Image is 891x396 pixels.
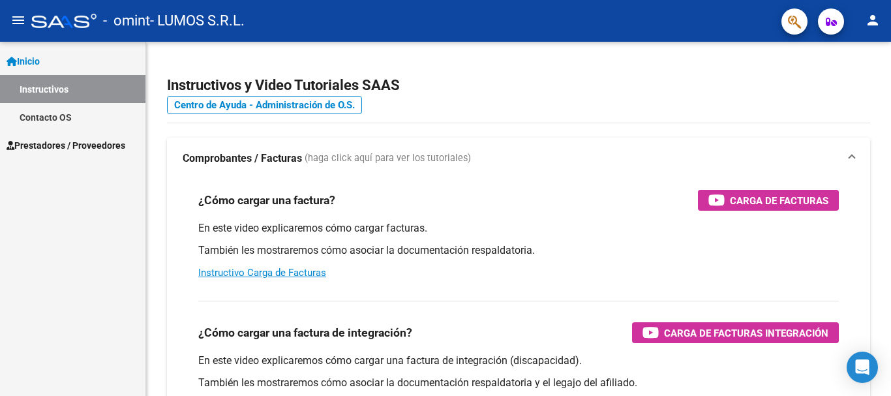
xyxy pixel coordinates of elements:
span: Prestadores / Proveedores [7,138,125,153]
p: También les mostraremos cómo asociar la documentación respaldatoria. [198,243,839,258]
span: - omint [103,7,150,35]
p: En este video explicaremos cómo cargar facturas. [198,221,839,236]
span: - LUMOS S.R.L. [150,7,245,35]
a: Instructivo Carga de Facturas [198,267,326,279]
h3: ¿Cómo cargar una factura de integración? [198,324,412,342]
h3: ¿Cómo cargar una factura? [198,191,335,209]
button: Carga de Facturas [698,190,839,211]
mat-icon: person [865,12,881,28]
p: También les mostraremos cómo asociar la documentación respaldatoria y el legajo del afiliado. [198,376,839,390]
div: Open Intercom Messenger [847,352,878,383]
span: Inicio [7,54,40,69]
a: Centro de Ayuda - Administración de O.S. [167,96,362,114]
span: Carga de Facturas [730,192,828,209]
p: En este video explicaremos cómo cargar una factura de integración (discapacidad). [198,354,839,368]
button: Carga de Facturas Integración [632,322,839,343]
strong: Comprobantes / Facturas [183,151,302,166]
span: Carga de Facturas Integración [664,325,828,341]
mat-expansion-panel-header: Comprobantes / Facturas (haga click aquí para ver los tutoriales) [167,138,870,179]
span: (haga click aquí para ver los tutoriales) [305,151,471,166]
mat-icon: menu [10,12,26,28]
h2: Instructivos y Video Tutoriales SAAS [167,73,870,98]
